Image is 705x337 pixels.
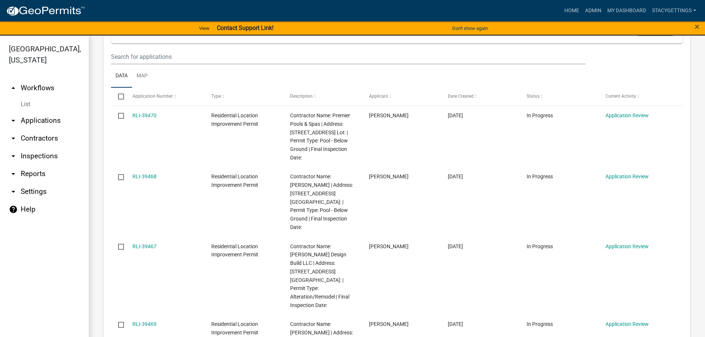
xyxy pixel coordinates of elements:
strong: Contact Support Link! [217,24,273,31]
span: Contractor Name: Premier Pools & Spas | Address: 311 MONEY HOLLOW RD Lot: | Permit Type: Pool - B... [290,112,350,161]
span: 04/01/2025 [448,321,463,327]
span: Cameron Mullins [369,112,409,118]
datatable-header-cell: Select [111,88,125,105]
span: Applicant [369,94,388,99]
span: Nathan Whitis [369,243,409,249]
a: Application Review [605,173,649,179]
span: Type [211,94,221,99]
span: 04/18/2025 [448,173,463,179]
datatable-header-cell: Date Created [441,88,520,105]
datatable-header-cell: Application Number [125,88,204,105]
i: help [9,205,18,214]
span: Date Created [448,94,474,99]
i: arrow_drop_down [9,116,18,125]
a: View [196,22,212,34]
datatable-header-cell: Description [283,88,362,105]
i: arrow_drop_down [9,134,18,143]
span: Residential Location Improvement Permit [211,112,258,127]
span: In Progress [527,173,553,179]
a: RLI-39469 [132,321,157,327]
a: Admin [582,4,604,18]
datatable-header-cell: Type [204,88,283,105]
span: In Progress [527,321,553,327]
span: Residential Location Improvement Permit [211,243,258,258]
span: Residential Location Improvement Permit [211,321,258,336]
i: arrow_drop_down [9,169,18,178]
i: arrow_drop_down [9,152,18,161]
span: Description [290,94,313,99]
datatable-header-cell: Current Activity [598,88,677,105]
a: RLI-39470 [132,112,157,118]
span: Nathan Whitis [369,173,409,179]
span: 04/18/2025 [448,243,463,249]
i: arrow_drop_down [9,187,18,196]
a: Data [111,64,132,88]
datatable-header-cell: Status [520,88,598,105]
span: 06/23/2025 [448,112,463,118]
button: Don't show again [449,22,491,34]
a: Home [561,4,582,18]
datatable-header-cell: Applicant [362,88,441,105]
span: In Progress [527,243,553,249]
span: In Progress [527,112,553,118]
a: Application Review [605,112,649,118]
a: RLI-39467 [132,243,157,249]
a: My Dashboard [604,4,649,18]
button: Close [695,22,699,31]
a: Application Review [605,243,649,249]
span: × [695,21,699,32]
a: RLI-39468 [132,173,157,179]
span: Application Number [132,94,173,99]
a: Application Review [605,321,649,327]
a: Map [132,64,152,88]
span: Status [527,94,540,99]
span: Contractor Name: Nathan Whitis | Address: 5803 HARTFORD LANE Lot: | Permit Type: Pool - Below Gro... [290,173,353,230]
input: Search for applications [111,49,585,64]
span: Residential Location Improvement Permit [211,173,258,188]
span: Current Activity [605,94,636,99]
span: Contractor Name: Nathan Whitis - Whitis Design Build LLC | Address: 3001 GRANDE POINTE Lot: | Per... [290,243,349,308]
span: Paul Martens [369,321,409,327]
a: StacyGettings [649,4,699,18]
i: arrow_drop_up [9,84,18,92]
